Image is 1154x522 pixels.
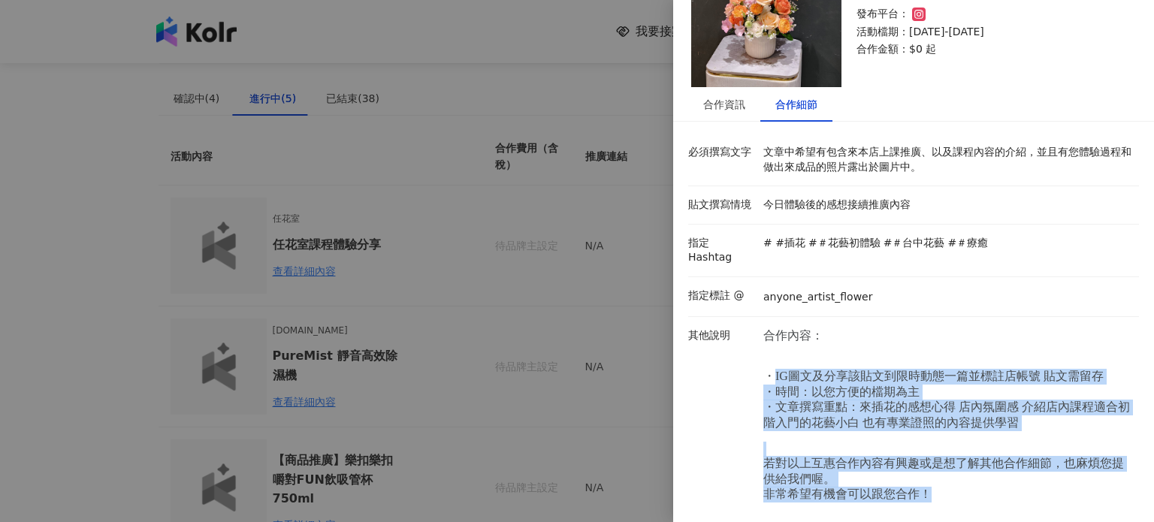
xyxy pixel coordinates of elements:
[688,288,756,303] p: 指定標註 @
[688,145,756,160] p: 必須撰寫文字
[688,328,756,343] p: 其他說明
[763,290,873,305] p: anyone_artist_flower
[763,370,1104,382] span: ・IG圖文及分享該貼文到限時動態一篇並標註店帳號 貼文需留存
[856,7,909,22] p: 發布平台：
[688,236,756,265] p: 指定 Hashtag
[763,198,1131,213] p: 今日體驗後的感想接續推廣內容
[884,236,945,251] p: #＃台中花藝
[763,457,1124,485] span: 若對以上互惠合作內容有興趣或是想了解其他合作細節，也麻煩您提供給我們喔。
[775,96,817,113] div: 合作細節
[808,236,881,251] p: #＃花藝初體驗
[947,236,988,251] p: #＃療癒
[763,385,920,398] span: ・時間：以您方便的檔期為主
[856,42,1121,57] p: 合作金額： $0 起
[688,198,756,213] p: 貼文撰寫情境
[763,487,932,500] span: 非常希望有機會可以跟您合作！
[703,96,745,113] div: 合作資訊
[763,400,1130,429] span: ・文章撰寫重點：來插花的感想心得 店內氛圍感 介紹店內課程適合初階入門的花藝小白 也有專業證照的內容提供學習
[763,329,823,342] span: 合作內容：
[763,145,1131,174] p: 文章中希望有包含來本店上課推廣、以及課程內容的介紹，並且有您體驗過程和做出來成品的照片露出於圖片中。
[763,236,805,251] p: # #插花
[856,25,1121,40] p: 活動檔期：[DATE]-[DATE]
